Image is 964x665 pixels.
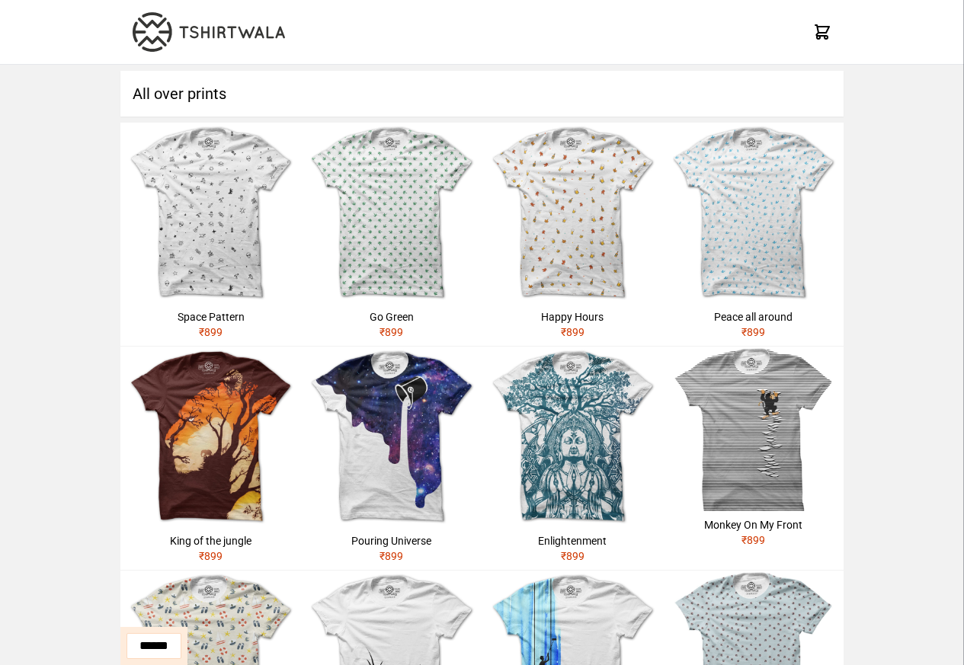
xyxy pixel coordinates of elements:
[199,326,223,338] span: ₹ 899
[741,534,765,546] span: ₹ 899
[741,326,765,338] span: ₹ 899
[301,123,482,303] img: weed.jpg
[380,550,403,562] span: ₹ 899
[307,309,476,325] div: Go Green
[120,347,301,570] a: King of the jungle₹899
[663,123,844,346] a: Peace all around₹899
[120,347,301,527] img: hidden-tiger.jpg
[133,12,285,52] img: TW-LOGO-400-104.png
[663,347,844,554] a: Monkey On My Front₹899
[488,309,657,325] div: Happy Hours
[482,347,663,570] a: Enlightenment₹899
[127,533,295,548] div: King of the jungle
[120,123,301,346] a: Space Pattern₹899
[669,309,837,325] div: Peace all around
[663,347,844,511] img: monkey-climbing.jpg
[301,347,482,527] img: galaxy.jpg
[561,326,584,338] span: ₹ 899
[199,550,223,562] span: ₹ 899
[482,347,663,527] img: buddha1.jpg
[488,533,657,548] div: Enlightenment
[380,326,403,338] span: ₹ 899
[127,309,295,325] div: Space Pattern
[663,123,844,303] img: peace-1.jpg
[482,123,663,346] a: Happy Hours₹899
[669,517,837,532] div: Monkey On My Front
[301,123,482,346] a: Go Green₹899
[482,123,663,303] img: beer.jpg
[120,71,844,117] h1: All over prints
[307,533,476,548] div: Pouring Universe
[561,550,584,562] span: ₹ 899
[120,123,301,303] img: space.jpg
[301,347,482,570] a: Pouring Universe₹899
